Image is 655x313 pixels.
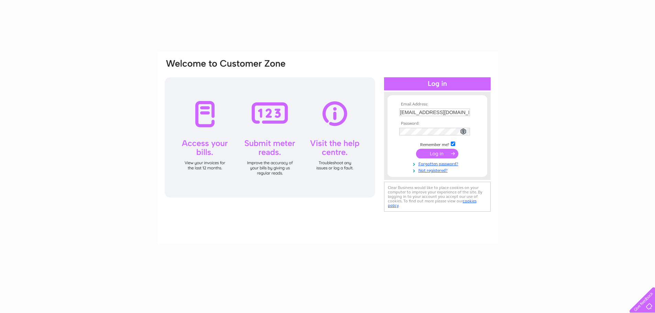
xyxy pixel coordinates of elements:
[397,121,477,126] th: Password:
[388,199,477,208] a: cookies policy
[399,167,477,173] a: Not registered?
[399,160,477,167] a: Forgotten password?
[416,149,458,158] input: Submit
[384,182,491,212] div: Clear Business would like to place cookies on your computer to improve your experience of the sit...
[397,102,477,107] th: Email Address:
[397,141,477,147] td: Remember me?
